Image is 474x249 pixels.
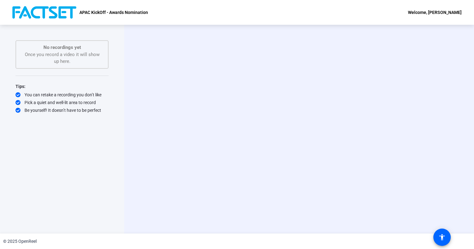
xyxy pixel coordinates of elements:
[12,6,76,19] img: OpenReel logo
[79,9,148,16] p: APAC KickOff - Awards Nomination
[408,9,462,16] div: Welcome, [PERSON_NAME]
[16,92,109,98] div: You can retake a recording you don’t like
[22,44,102,51] p: No recordings yet
[16,99,109,106] div: Pick a quiet and well-lit area to record
[16,107,109,113] div: Be yourself! It doesn’t have to be perfect
[3,238,37,245] div: © 2025 OpenReel
[16,83,109,90] div: Tips:
[438,234,446,241] mat-icon: accessibility
[22,44,102,65] div: Once you record a video it will show up here.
